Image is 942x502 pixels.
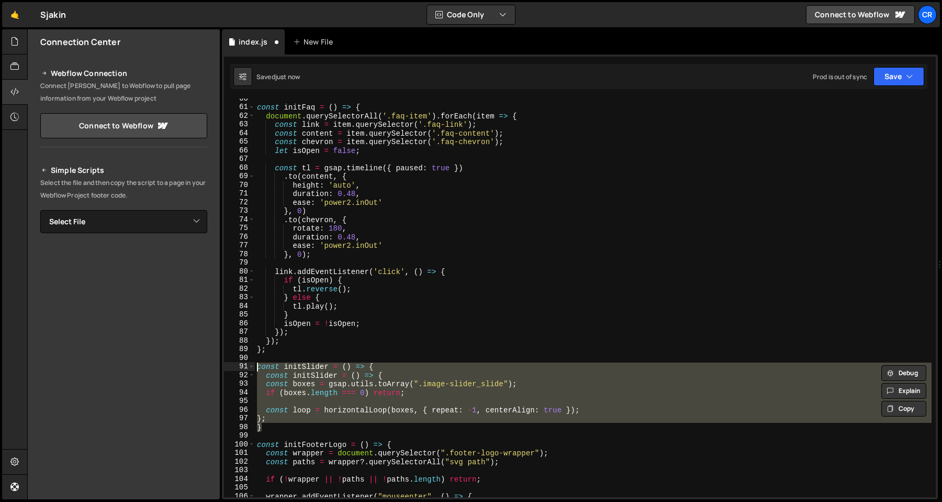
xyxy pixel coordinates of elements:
div: 84 [224,302,255,311]
div: 94 [224,388,255,397]
p: Connect [PERSON_NAME] to Webflow to pull page information from your Webflow project [40,80,207,105]
div: 73 [224,206,255,215]
div: 93 [224,379,255,388]
div: 103 [224,466,255,475]
iframe: YouTube video player [40,352,208,446]
h2: Simple Scripts [40,164,207,177]
div: 100 [224,440,255,449]
div: Prod is out of sync [813,72,867,81]
div: 104 [224,475,255,484]
div: 69 [224,172,255,181]
div: 63 [224,120,255,129]
div: 74 [224,215,255,224]
div: 66 [224,146,255,155]
div: 97 [224,414,255,423]
iframe: YouTube video player [40,250,208,345]
div: 99 [224,431,255,440]
div: 72 [224,198,255,207]
div: 90 [224,354,255,363]
div: 81 [224,276,255,285]
div: Saved [256,72,300,81]
div: 79 [224,258,255,267]
a: Connect to Webflow [40,113,207,138]
div: 91 [224,362,255,371]
div: 80 [224,267,255,276]
div: 88 [224,336,255,345]
div: 60 [224,94,255,103]
p: Select the file and then copy the script to a page in your Webflow Project footer code. [40,177,207,202]
div: 75 [224,224,255,233]
div: 85 [224,310,255,319]
div: 67 [224,155,255,163]
a: Connect to Webflow [806,5,915,24]
div: 106 [224,492,255,501]
div: 61 [224,103,255,112]
div: 96 [224,406,255,414]
div: 95 [224,397,255,406]
div: 105 [224,483,255,492]
button: Code Only [427,5,515,24]
h2: Webflow Connection [40,67,207,80]
div: 92 [224,371,255,380]
div: 82 [224,285,255,293]
div: 64 [224,129,255,138]
h2: Connection Center [40,36,120,48]
div: 68 [224,163,255,172]
div: index.js [239,37,267,47]
div: 98 [224,423,255,432]
a: 🤙 [2,2,28,27]
div: Sjakin [40,8,66,21]
div: 87 [224,328,255,336]
div: 102 [224,457,255,466]
div: 76 [224,233,255,242]
button: Debug [881,365,926,381]
a: CR [918,5,937,24]
div: 89 [224,345,255,354]
div: 65 [224,137,255,146]
div: 83 [224,293,255,302]
div: just now [275,72,300,81]
button: Copy [881,401,926,417]
div: 86 [224,319,255,328]
div: 78 [224,250,255,259]
div: 62 [224,112,255,121]
div: 77 [224,241,255,250]
div: 71 [224,189,255,198]
div: 70 [224,181,255,190]
div: 101 [224,449,255,457]
button: Explain [881,383,926,399]
button: Save [873,67,924,86]
div: New File [293,37,337,47]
